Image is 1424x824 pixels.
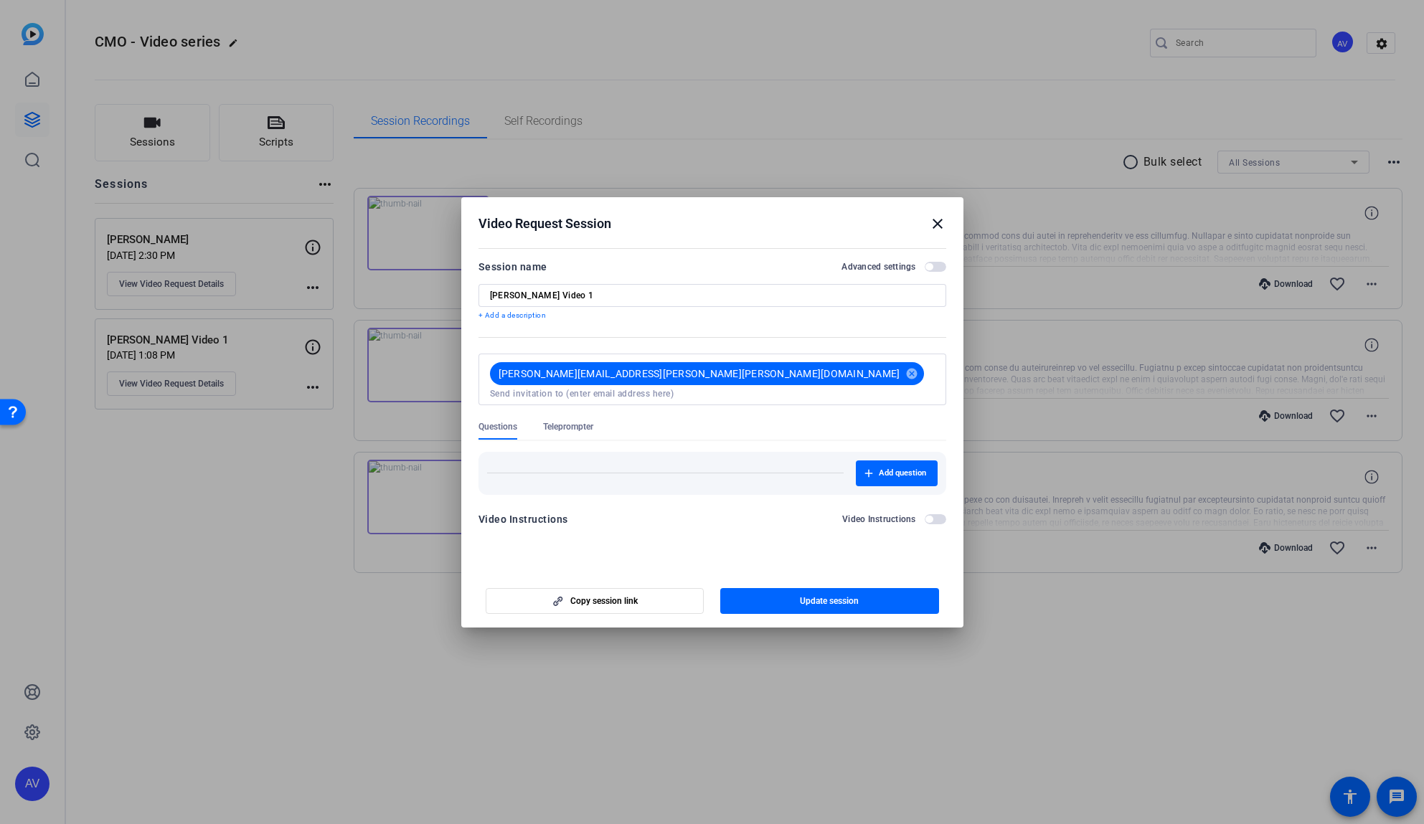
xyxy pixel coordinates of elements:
[570,595,638,607] span: Copy session link
[499,366,900,381] span: [PERSON_NAME][EMAIL_ADDRESS][PERSON_NAME][PERSON_NAME][DOMAIN_NAME]
[486,588,704,614] button: Copy session link
[490,290,935,301] input: Enter Session Name
[543,421,593,432] span: Teleprompter
[478,421,517,432] span: Questions
[929,215,946,232] mat-icon: close
[800,595,859,607] span: Update session
[900,367,924,380] mat-icon: cancel
[478,258,547,275] div: Session name
[841,261,915,273] h2: Advanced settings
[478,215,946,232] div: Video Request Session
[879,468,926,479] span: Add question
[842,513,916,525] h2: Video Instructions
[478,310,946,321] p: + Add a description
[856,460,938,486] button: Add question
[490,388,935,399] input: Send invitation to (enter email address here)
[720,588,939,614] button: Update session
[478,511,568,528] div: Video Instructions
